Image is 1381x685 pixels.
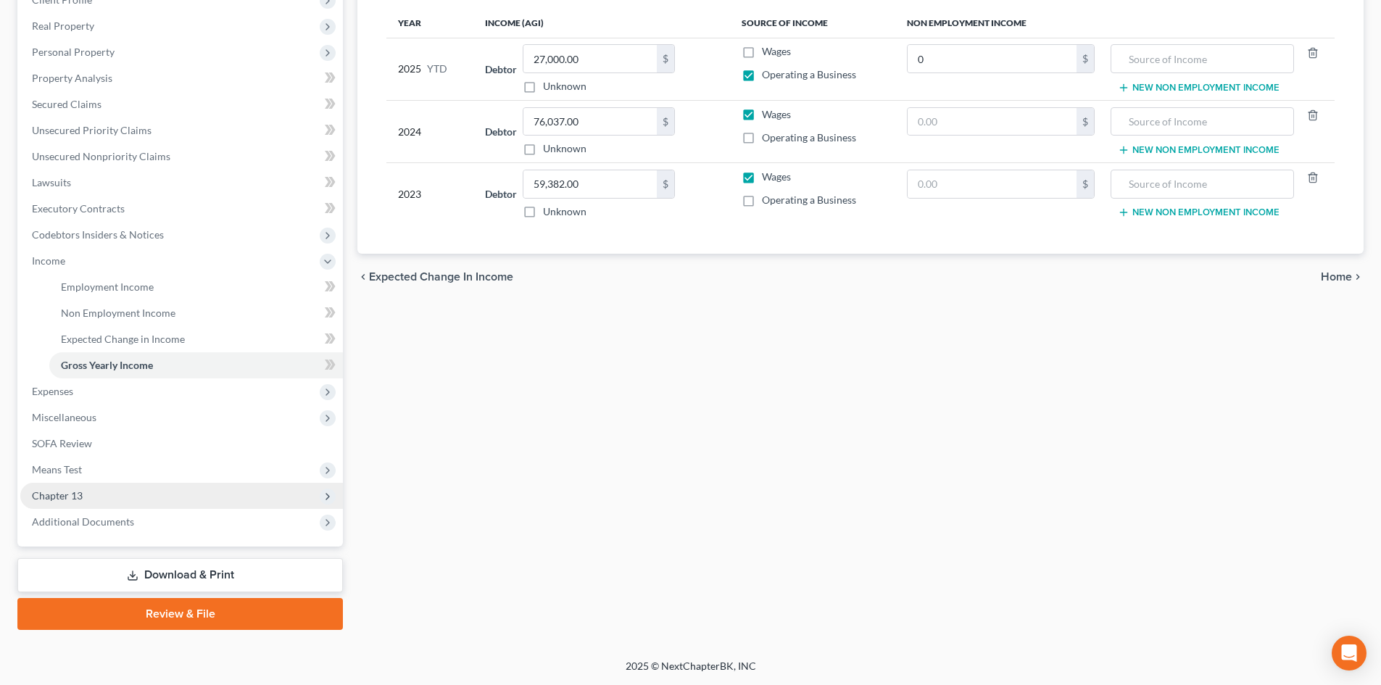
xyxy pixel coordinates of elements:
[32,437,92,449] span: SOFA Review
[32,72,112,84] span: Property Analysis
[485,124,517,139] label: Debtor
[1118,144,1280,156] button: New Non Employment Income
[657,108,674,136] div: $
[1077,170,1094,198] div: $
[762,194,856,206] span: Operating a Business
[49,352,343,378] a: Gross Yearly Income
[20,170,343,196] a: Lawsuits
[32,202,125,215] span: Executory Contracts
[908,170,1077,198] input: 0.00
[398,170,462,219] div: 2023
[473,9,729,38] th: Income (AGI)
[357,271,369,283] i: chevron_left
[895,9,1335,38] th: Non Employment Income
[369,271,513,283] span: Expected Change in Income
[543,204,586,219] label: Unknown
[762,45,791,57] span: Wages
[762,131,856,144] span: Operating a Business
[543,79,586,94] label: Unknown
[20,144,343,170] a: Unsecured Nonpriority Claims
[657,170,674,198] div: $
[1332,636,1367,671] div: Open Intercom Messenger
[20,91,343,117] a: Secured Claims
[357,271,513,283] button: chevron_left Expected Change in Income
[730,9,895,38] th: Source of Income
[1118,82,1280,94] button: New Non Employment Income
[32,489,83,502] span: Chapter 13
[762,68,856,80] span: Operating a Business
[32,228,164,241] span: Codebtors Insiders & Notices
[485,62,517,77] label: Debtor
[32,46,115,58] span: Personal Property
[61,333,185,345] span: Expected Change in Income
[17,558,343,592] a: Download & Print
[20,117,343,144] a: Unsecured Priority Claims
[20,431,343,457] a: SOFA Review
[49,274,343,300] a: Employment Income
[1119,45,1285,72] input: Source of Income
[32,411,96,423] span: Miscellaneous
[908,108,1077,136] input: 0.00
[32,124,152,136] span: Unsecured Priority Claims
[1352,271,1364,283] i: chevron_right
[1077,45,1094,72] div: $
[1119,108,1285,136] input: Source of Income
[485,186,517,202] label: Debtor
[32,176,71,188] span: Lawsuits
[61,281,154,293] span: Employment Income
[278,659,1104,685] div: 2025 © NextChapterBK, INC
[523,45,657,72] input: 0.00
[1321,271,1364,283] button: Home chevron_right
[1077,108,1094,136] div: $
[1119,170,1285,198] input: Source of Income
[17,598,343,630] a: Review & File
[32,515,134,528] span: Additional Documents
[32,385,73,397] span: Expenses
[398,44,462,94] div: 2025
[386,9,473,38] th: Year
[1118,207,1280,218] button: New Non Employment Income
[32,463,82,476] span: Means Test
[49,300,343,326] a: Non Employment Income
[523,108,657,136] input: 0.00
[61,359,153,371] span: Gross Yearly Income
[762,170,791,183] span: Wages
[61,307,175,319] span: Non Employment Income
[32,98,101,110] span: Secured Claims
[20,196,343,222] a: Executory Contracts
[398,107,462,157] div: 2024
[543,141,586,156] label: Unknown
[1321,271,1352,283] span: Home
[20,65,343,91] a: Property Analysis
[762,108,791,120] span: Wages
[657,45,674,72] div: $
[49,326,343,352] a: Expected Change in Income
[427,62,447,76] span: YTD
[32,254,65,267] span: Income
[32,150,170,162] span: Unsecured Nonpriority Claims
[908,45,1077,72] input: 0.00
[32,20,94,32] span: Real Property
[523,170,657,198] input: 0.00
